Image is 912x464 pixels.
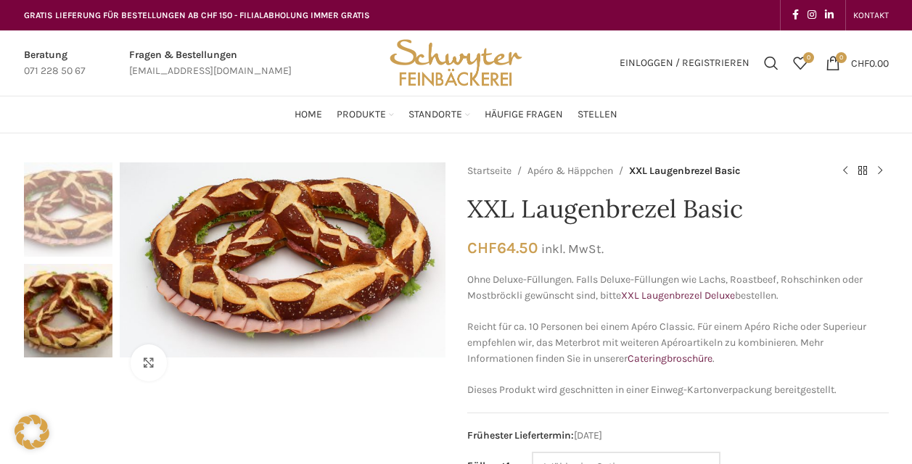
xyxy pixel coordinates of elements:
div: 1 / 2 [116,162,449,357]
bdi: 64.50 [467,239,538,257]
small: inkl. MwSt. [541,241,604,256]
span: Produkte [337,108,386,122]
span: 0 [836,52,847,63]
img: Bäckerei Schwyter [385,30,527,96]
span: Standorte [408,108,462,122]
a: Infobox link [24,47,86,80]
a: Häufige Fragen [485,100,563,129]
a: 0 [786,49,815,78]
span: [DATE] [467,428,889,444]
a: Instagram social link [803,5,821,25]
a: Stellen [578,100,617,129]
span: CHF [851,57,869,69]
span: 0 [803,52,814,63]
a: Produkte [337,100,394,129]
span: KONTAKT [853,10,889,20]
div: Secondary navigation [846,1,896,30]
a: Site logo [385,56,527,68]
p: Ohne Deluxe-Füllungen. Falls Deluxe-Füllungen wie Lachs, Roastbeef, Rohschinken oder Mostbröckli ... [467,272,889,304]
span: CHF [467,239,497,257]
a: Infobox link [129,47,292,80]
span: Einloggen / Registrieren [620,58,749,68]
div: 2 / 2 [24,264,112,365]
a: Cateringbroschüre [628,352,712,365]
a: Previous product [837,162,854,180]
span: Stellen [578,108,617,122]
div: Main navigation [17,100,896,129]
a: XXL Laugenbrezel Deluxe [621,289,735,302]
h1: XXL Laugenbrezel Basic [467,194,889,224]
a: Linkedin social link [821,5,838,25]
span: Häufige Fragen [485,108,563,122]
span: XXL Laugenbrezel Basic [629,163,740,179]
div: Meine Wunschliste [786,49,815,78]
a: Startseite [467,163,512,179]
a: 0 CHF0.00 [818,49,896,78]
a: Suchen [757,49,786,78]
span: GRATIS LIEFERUNG FÜR BESTELLUNGEN AB CHF 150 - FILIALABHOLUNG IMMER GRATIS [24,10,370,20]
a: Next product [871,162,889,180]
p: Reicht für ca. 10 Personen bei einem Apéro Classic. Für einem Apéro Riche oder Superieur empfehle... [467,319,889,368]
p: Dieses Produkt wird geschnitten in einer Einweg-Kartonverpackung bereitgestellt. [467,382,889,398]
a: Apéro & Häppchen [527,163,613,179]
a: Facebook social link [788,5,803,25]
div: 1 / 2 [24,162,112,264]
nav: Breadcrumb [467,162,822,180]
a: Einloggen / Registrieren [612,49,757,78]
span: Home [295,108,322,122]
a: KONTAKT [853,1,889,30]
bdi: 0.00 [851,57,889,69]
a: Home [295,100,322,129]
a: Standorte [408,100,470,129]
span: Frühester Liefertermin: [467,429,574,442]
